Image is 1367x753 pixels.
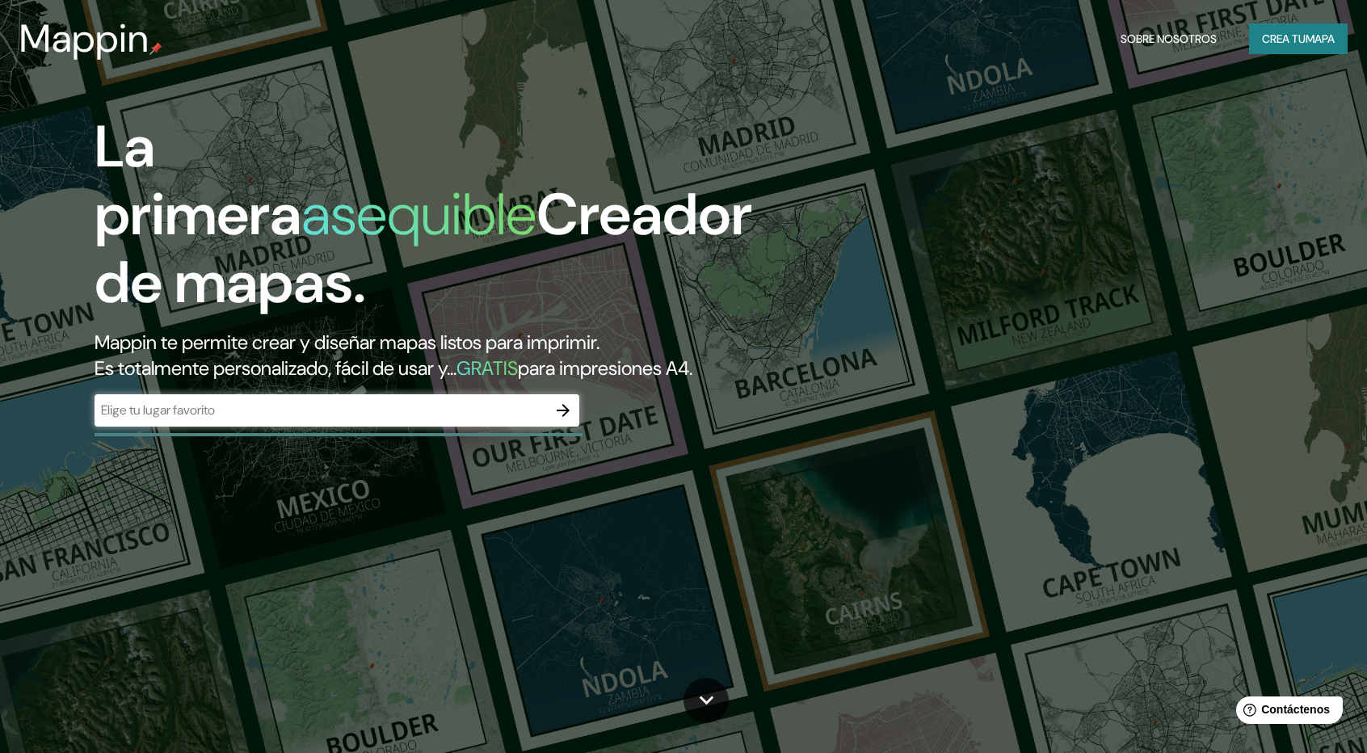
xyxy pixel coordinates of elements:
[518,355,692,381] font: para impresiones A4.
[1121,32,1217,46] font: Sobre nosotros
[301,177,536,252] font: asequible
[456,355,518,381] font: GRATIS
[95,177,752,320] font: Creador de mapas.
[95,401,547,419] input: Elige tu lugar favorito
[149,42,162,55] img: pin de mapeo
[1306,32,1335,46] font: mapa
[19,13,149,64] font: Mappin
[95,330,599,355] font: Mappin te permite crear y diseñar mapas listos para imprimir.
[1114,23,1223,54] button: Sobre nosotros
[1249,23,1348,54] button: Crea tumapa
[95,355,456,381] font: Es totalmente personalizado, fácil de usar y...
[95,109,301,252] font: La primera
[1223,690,1349,735] iframe: Lanzador de widgets de ayuda
[1262,32,1306,46] font: Crea tu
